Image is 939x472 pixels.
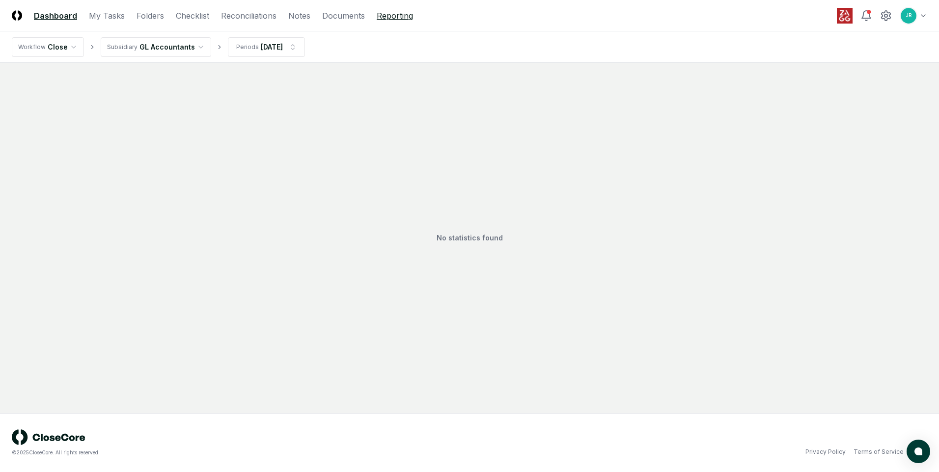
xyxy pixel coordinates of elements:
div: Subsidiary [107,43,138,52]
a: Documents [322,10,365,22]
div: Workflow [18,43,46,52]
a: Reconciliations [221,10,276,22]
button: Periods[DATE] [228,37,305,57]
button: atlas-launcher [907,440,930,463]
a: Checklist [176,10,209,22]
div: Periods [236,43,259,52]
button: JR [900,7,917,25]
a: Terms of Service [854,447,904,456]
a: Dashboard [34,10,77,22]
div: © 2025 CloseCore. All rights reserved. [12,449,469,456]
img: Logo [12,10,22,21]
div: No statistics found [12,75,927,401]
img: ZAGG logo [837,8,853,24]
span: JR [906,12,912,19]
a: Folders [137,10,164,22]
a: My Tasks [89,10,125,22]
img: logo [12,429,85,445]
a: Privacy Policy [805,447,846,456]
div: [DATE] [261,42,283,52]
nav: breadcrumb [12,37,305,57]
a: Notes [288,10,310,22]
a: Reporting [377,10,413,22]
